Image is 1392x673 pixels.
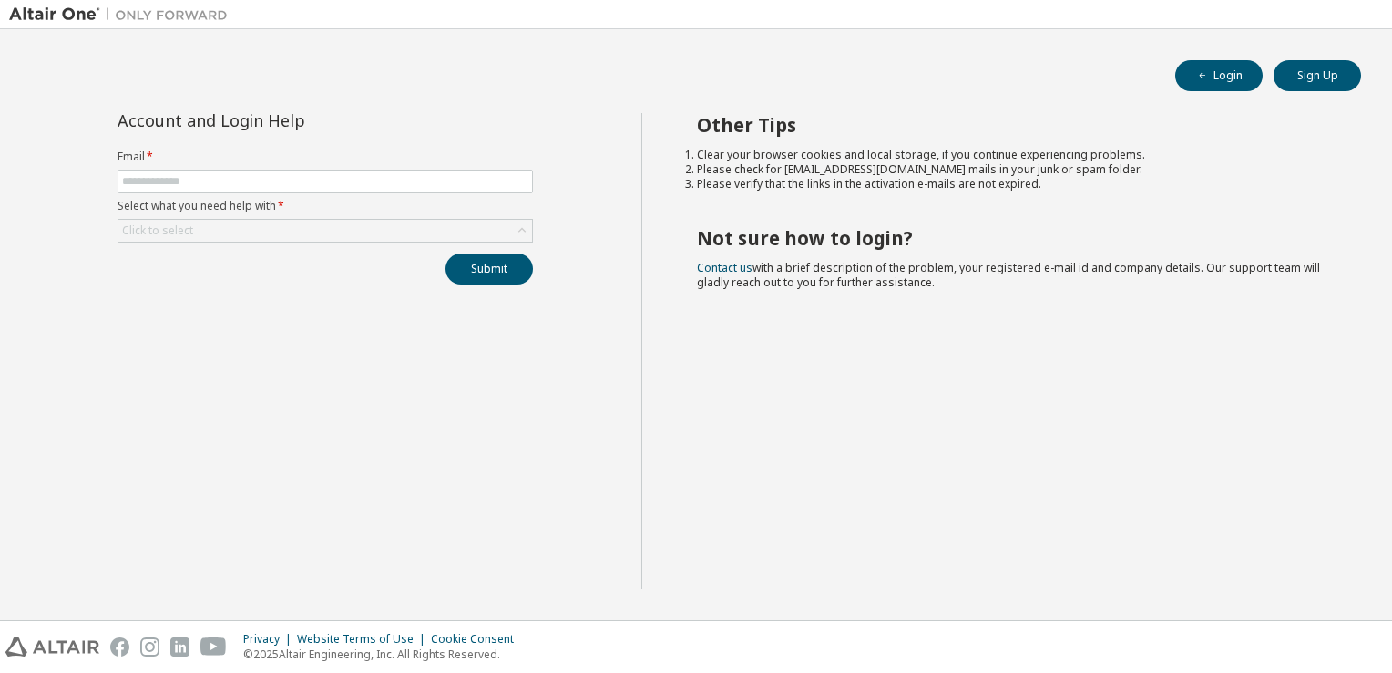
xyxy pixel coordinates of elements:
img: altair_logo.svg [5,637,99,657]
div: Click to select [122,223,193,238]
div: Privacy [243,632,297,647]
button: Login [1175,60,1263,91]
button: Sign Up [1274,60,1361,91]
span: with a brief description of the problem, your registered e-mail id and company details. Our suppo... [697,260,1320,290]
img: youtube.svg [200,637,227,657]
div: Click to select [118,220,532,242]
div: Cookie Consent [431,632,525,647]
h2: Other Tips [697,113,1329,137]
label: Email [118,150,533,164]
li: Please check for [EMAIL_ADDRESS][DOMAIN_NAME] mails in your junk or spam folder. [697,162,1329,177]
img: linkedin.svg [170,637,189,657]
button: Submit [445,254,533,285]
img: instagram.svg [140,637,159,657]
div: Account and Login Help [118,113,450,128]
img: facebook.svg [110,637,129,657]
p: © 2025 Altair Engineering, Inc. All Rights Reserved. [243,647,525,662]
li: Clear your browser cookies and local storage, if you continue experiencing problems. [697,148,1329,162]
img: Altair One [9,5,237,24]
label: Select what you need help with [118,199,533,213]
div: Website Terms of Use [297,632,431,647]
a: Contact us [697,260,752,275]
h2: Not sure how to login? [697,226,1329,250]
li: Please verify that the links in the activation e-mails are not expired. [697,177,1329,192]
